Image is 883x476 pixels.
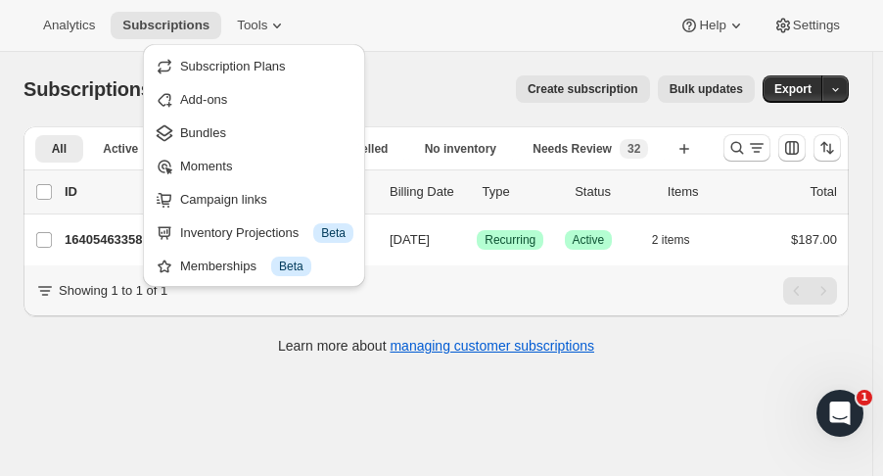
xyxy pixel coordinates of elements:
[793,18,840,33] span: Settings
[533,141,612,157] span: Needs Review
[149,117,359,148] button: Bundles
[65,226,837,254] div: 16405463358[PERSON_NAME][DATE]SuccessRecurringSuccessActive2 items$187.00
[149,250,359,281] button: Memberships
[180,159,232,173] span: Moments
[103,141,138,157] span: Active
[573,232,605,248] span: Active
[857,390,872,405] span: 1
[52,141,67,157] span: All
[321,225,346,241] span: Beta
[783,277,837,305] nav: Pagination
[575,182,652,202] p: Status
[149,216,359,248] button: Inventory Projections
[23,78,152,100] span: Subscriptions
[180,59,286,73] span: Subscription Plans
[390,338,594,354] a: managing customer subscriptions
[65,182,837,202] div: IDCustomerBilling DateTypeStatusItemsTotal
[668,182,745,202] div: Items
[278,336,594,356] p: Learn more about
[65,230,163,250] p: 16405463358
[669,135,700,163] button: Create new view
[180,92,227,107] span: Add-ons
[485,232,535,248] span: Recurring
[658,75,755,103] button: Bulk updates
[723,134,770,162] button: Search and filter results
[791,232,837,247] span: $187.00
[670,81,743,97] span: Bulk updates
[59,281,167,301] p: Showing 1 to 1 of 1
[778,134,806,162] button: Customize table column order and visibility
[180,192,267,207] span: Campaign links
[180,223,353,243] div: Inventory Projections
[111,12,221,39] button: Subscriptions
[180,257,353,276] div: Memberships
[652,226,712,254] button: 2 items
[149,50,359,81] button: Subscription Plans
[816,390,863,437] iframe: Intercom live chat
[774,81,812,97] span: Export
[811,182,837,202] p: Total
[279,259,303,274] span: Beta
[762,12,852,39] button: Settings
[65,182,163,202] p: ID
[483,182,560,202] div: Type
[425,141,496,157] span: No inventory
[149,83,359,115] button: Add-ons
[237,18,267,33] span: Tools
[149,183,359,214] button: Campaign links
[813,134,841,162] button: Sort the results
[43,18,95,33] span: Analytics
[652,232,690,248] span: 2 items
[627,141,640,157] span: 32
[763,75,823,103] button: Export
[35,167,138,187] button: More views
[31,12,107,39] button: Analytics
[390,182,467,202] p: Billing Date
[528,81,638,97] span: Create subscription
[516,75,650,103] button: Create subscription
[122,18,209,33] span: Subscriptions
[149,150,359,181] button: Moments
[390,232,430,247] span: [DATE]
[225,12,299,39] button: Tools
[180,125,226,140] span: Bundles
[668,12,757,39] button: Help
[699,18,725,33] span: Help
